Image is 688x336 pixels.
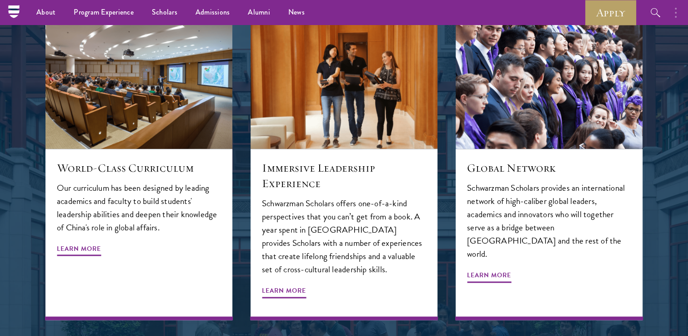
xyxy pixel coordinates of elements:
[467,181,631,260] p: Schwarzman Scholars provides an international network of high-caliber global leaders, academics a...
[251,24,437,320] a: Immersive Leadership Experience Schwarzman Scholars offers one-of-a-kind perspectives that you ca...
[57,243,101,257] span: Learn More
[262,285,306,299] span: Learn More
[467,270,511,284] span: Learn More
[456,24,643,320] a: Global Network Schwarzman Scholars provides an international network of high-caliber global leade...
[467,160,631,176] h5: Global Network
[262,197,426,276] p: Schwarzman Scholars offers one-of-a-kind perspectives that you can’t get from a book. A year spen...
[57,160,221,176] h5: World-Class Curriculum
[45,24,232,320] a: World-Class Curriculum Our curriculum has been designed by leading academics and faculty to build...
[57,181,221,234] p: Our curriculum has been designed by leading academics and faculty to build students' leadership a...
[262,160,426,191] h5: Immersive Leadership Experience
